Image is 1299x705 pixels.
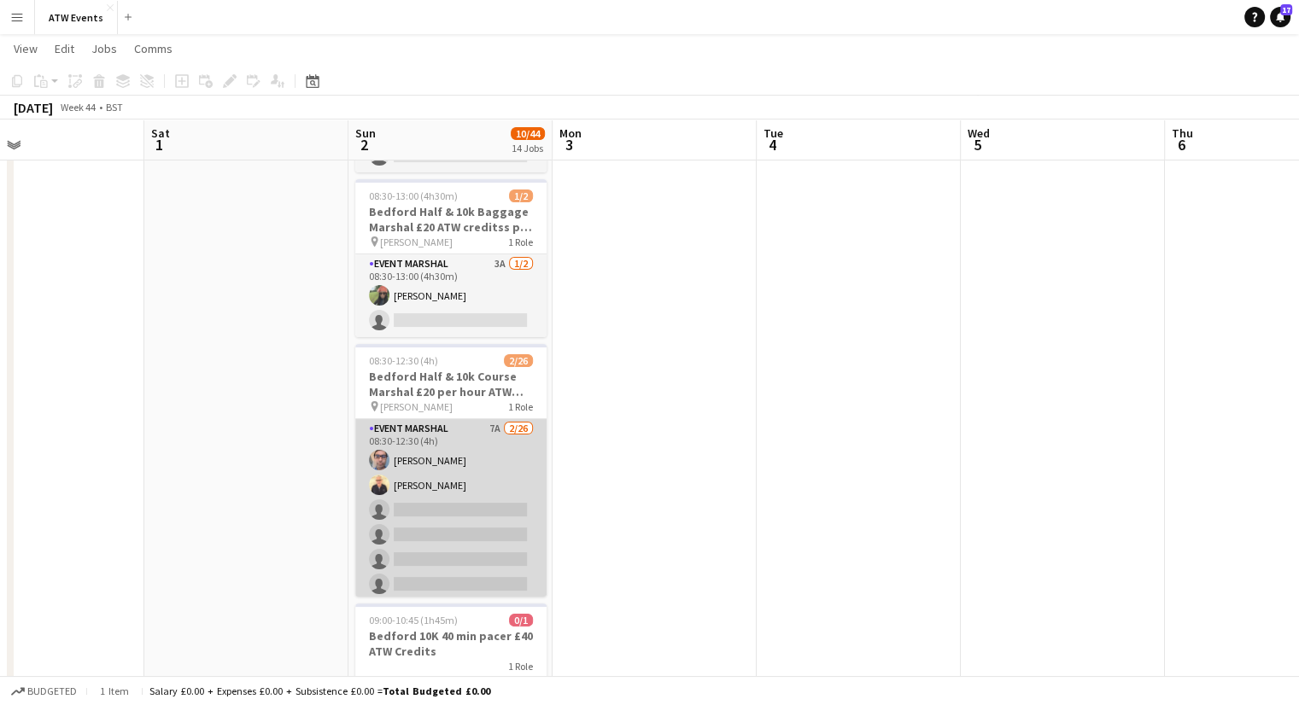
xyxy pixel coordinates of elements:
div: [DATE] [14,99,53,116]
a: Comms [127,38,179,60]
span: Wed [968,125,990,141]
span: Comms [134,41,173,56]
span: 2 [353,135,376,154]
span: View [14,41,38,56]
span: 1/2 [509,189,533,202]
app-job-card: 08:30-12:30 (4h)2/26Bedford Half & 10k Course Marshal £20 per hour ATW credits [PERSON_NAME]1 Rol... [355,344,547,597]
span: 17 [1280,4,1292,15]
span: 2/26 [504,354,533,367]
a: View [7,38,44,60]
span: 09:00-10:45 (1h45m) [369,614,458,626]
h3: Bedford Half & 10k Course Marshal £20 per hour ATW credits [355,369,547,399]
span: [PERSON_NAME] [380,236,453,248]
span: 08:30-13:00 (4h30m) [369,189,458,202]
span: Sun [355,125,376,141]
a: Edit [48,38,81,60]
app-card-role: Event Marshal3A1/208:30-13:00 (4h30m)[PERSON_NAME] [355,254,547,337]
span: Total Budgeted £0.00 [383,685,490,697]
span: 1 Role [508,236,533,248]
h3: Bedford 10K 40 min pacer £40 ATW Credits [355,628,547,659]
span: 08:30-12:30 (4h) [369,354,438,367]
span: 5 [965,135,990,154]
a: 17 [1270,7,1290,27]
button: Budgeted [9,682,79,701]
span: Thu [1172,125,1193,141]
button: ATW Events [35,1,118,34]
span: Sat [151,125,170,141]
span: 10/44 [511,127,545,140]
div: 14 Jobs [512,142,544,154]
span: Mon [559,125,582,141]
span: 6 [1169,135,1193,154]
div: Salary £0.00 + Expenses £0.00 + Subsistence £0.00 = [149,685,490,697]
h3: Bedford Half & 10k Baggage Marshal £20 ATW creditss per hour [355,204,547,235]
span: 1 Role [508,400,533,413]
span: 1 item [94,685,135,697]
span: Tue [764,125,783,141]
div: BST [106,101,123,114]
app-job-card: 08:30-13:00 (4h30m)1/2Bedford Half & 10k Baggage Marshal £20 ATW creditss per hour [PERSON_NAME]1... [355,179,547,337]
span: Budgeted [27,685,77,697]
span: Week 44 [56,101,99,114]
span: 3 [557,135,582,154]
span: 1 [149,135,170,154]
a: Jobs [85,38,124,60]
span: 0/1 [509,614,533,626]
span: 1 Role [508,660,533,673]
span: Jobs [91,41,117,56]
span: [PERSON_NAME] [380,400,453,413]
span: Edit [55,41,74,56]
span: 4 [761,135,783,154]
